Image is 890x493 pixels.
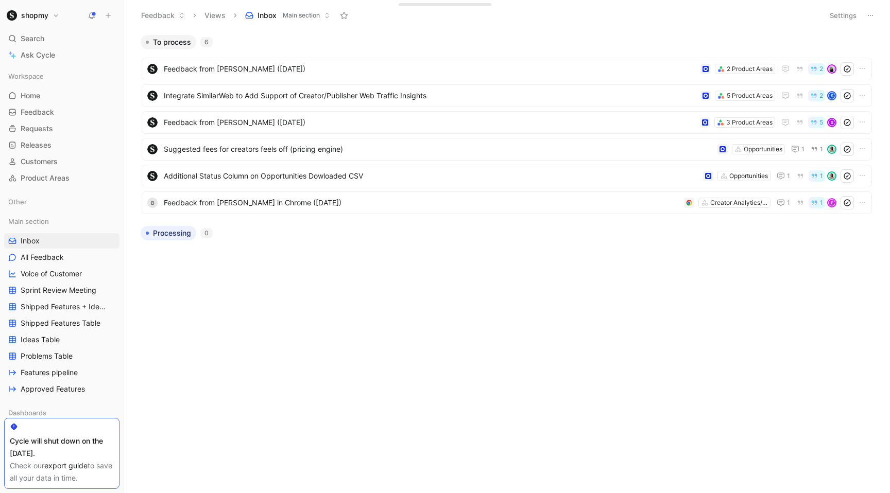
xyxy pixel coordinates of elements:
[21,32,44,45] span: Search
[21,351,73,361] span: Problems Table
[809,144,825,155] button: 1
[283,10,320,21] span: Main section
[4,405,119,420] div: Dashboards
[819,66,823,72] span: 2
[809,170,825,182] button: 1
[200,8,230,23] button: Views
[136,226,877,249] div: Processing0
[4,154,119,169] a: Customers
[21,11,48,20] h1: shopmy
[4,381,119,397] a: Approved Features
[744,144,782,154] div: Opportunities
[147,144,158,154] img: logo
[142,138,872,161] a: logoSuggested fees for creators feels off (pricing engine)Opportunities11avatar
[21,124,53,134] span: Requests
[136,35,877,218] div: To process6
[726,117,773,128] div: 3 Product Areas
[828,172,835,180] img: avatar
[142,191,872,214] a: BFeedback from [PERSON_NAME] in Chrome ([DATE])Creator Analytics/Creator Earnings11E
[147,117,158,128] img: logo
[4,233,119,249] a: Inbox
[4,283,119,298] a: Sprint Review Meeting
[809,197,825,208] button: 1
[4,194,119,213] div: Other
[142,84,872,107] a: logoIntegrate SimilarWeb to Add Support of Creator/Publisher Web Traffic Insights5 Product Areas2S
[4,8,62,23] button: shopmyshopmy
[21,156,58,167] span: Customers
[164,63,696,75] span: Feedback from [PERSON_NAME] ([DATE])
[21,236,40,246] span: Inbox
[44,461,88,470] a: export guide
[801,146,805,152] span: 1
[21,302,107,312] span: Shipped Features + Ideas Table
[808,63,825,75] button: 2
[21,173,70,183] span: Product Areas
[164,170,699,182] span: Additional Status Column on Opportunities Dowloaded CSV
[828,199,835,206] div: E
[21,384,85,394] span: Approved Features
[4,332,119,347] a: Ideas Table
[4,348,119,364] a: Problems Table
[21,367,78,378] span: Features pipeline
[21,107,54,117] span: Feedback
[4,266,119,281] a: Voice of Customer
[10,460,114,484] div: Check our to save all your data in time.
[819,119,823,126] span: 5
[142,165,872,187] a: logoAdditional Status Column on Opportunities Dowloaded CSVOpportunities11avatar
[21,269,82,279] span: Voice of Customer
[141,226,196,240] button: Processing
[258,10,277,21] span: Inbox
[828,146,835,153] img: avatar
[164,197,680,209] span: Feedback from [PERSON_NAME] in Chrome ([DATE])
[4,170,119,186] a: Product Areas
[4,365,119,380] a: Features pipeline
[789,143,807,155] button: 1
[819,93,823,99] span: 2
[164,116,696,129] span: Feedback from [PERSON_NAME] ([DATE])
[200,228,213,238] div: 0
[8,216,49,226] span: Main section
[4,315,119,331] a: Shipped Features Table
[4,214,119,229] div: Main section
[4,121,119,136] a: Requests
[4,88,119,103] a: Home
[4,214,119,397] div: Main sectionInboxAll FeedbackVoice of CustomerSprint Review MeetingShipped Features + Ideas Table...
[729,171,768,181] div: Opportunities
[727,91,773,101] div: 5 Product Areas
[21,140,52,150] span: Releases
[775,197,792,209] button: 1
[775,170,792,182] button: 1
[147,91,158,101] img: logo
[147,171,158,181] img: logo
[136,8,190,23] button: Feedback
[4,68,119,84] div: Workspace
[825,8,861,23] button: Settings
[8,408,46,418] span: Dashboards
[4,299,119,314] a: Shipped Features + Ideas Table
[147,64,158,74] img: logo
[828,92,835,99] div: S
[164,143,713,155] span: Suggested fees for creators feels off (pricing engine)
[787,173,790,179] span: 1
[828,65,835,73] img: avatar
[10,435,114,460] div: Cycle will shut down on the [DATE].
[21,318,100,328] span: Shipped Features Table
[787,200,790,206] span: 1
[4,104,119,120] a: Feedback
[4,137,119,153] a: Releases
[4,250,119,265] a: All Feedback
[8,197,27,207] span: Other
[142,111,872,134] a: logoFeedback from [PERSON_NAME] ([DATE])3 Product Areas5S
[141,35,196,49] button: To process
[808,117,825,128] button: 5
[153,37,191,47] span: To process
[808,90,825,101] button: 2
[21,91,40,101] span: Home
[142,58,872,80] a: logoFeedback from [PERSON_NAME] ([DATE])2 Product Areas2avatar
[4,31,119,46] div: Search
[8,71,44,81] span: Workspace
[200,37,213,47] div: 6
[241,8,335,23] button: InboxMain section
[164,90,696,102] span: Integrate SimilarWeb to Add Support of Creator/Publisher Web Traffic Insights
[828,119,835,126] div: S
